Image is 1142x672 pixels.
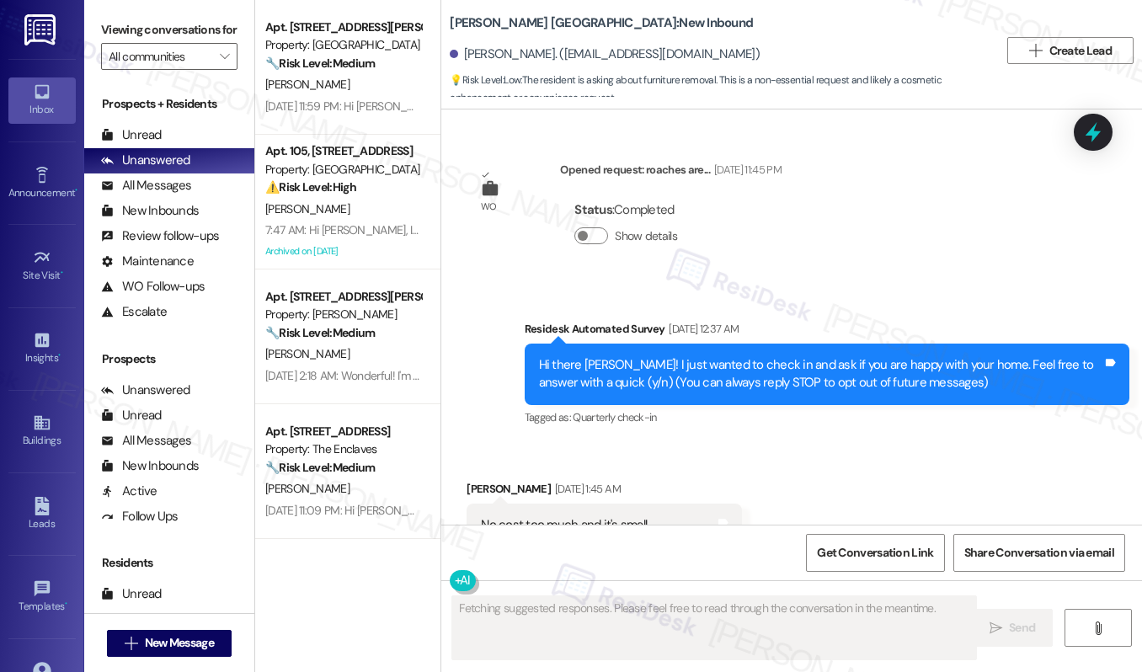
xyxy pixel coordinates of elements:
[84,554,254,572] div: Residents
[452,596,976,659] textarea: Fetching suggested responses. Please feel free to read through the conversation in the meantime.
[265,440,421,458] div: Property: The Enclaves
[265,325,375,340] strong: 🔧 Risk Level: Medium
[481,198,497,216] div: WO
[560,161,782,184] div: Opened request: roaches are...
[107,630,232,657] button: New Message
[84,350,254,368] div: Prospects
[264,241,423,262] div: Archived on [DATE]
[265,306,421,323] div: Property: [PERSON_NAME]
[220,50,229,63] i: 
[101,17,237,43] label: Viewing conversations for
[101,483,157,500] div: Active
[265,161,421,179] div: Property: [GEOGRAPHIC_DATA]
[8,77,76,123] a: Inbox
[551,480,621,498] div: [DATE] 1:45 AM
[990,621,1002,635] i: 
[65,598,67,610] span: •
[481,516,647,534] div: No cost too much and it's small
[101,202,199,220] div: New Inbounds
[265,36,421,54] div: Property: [GEOGRAPHIC_DATA]
[615,227,677,245] label: Show details
[1007,37,1134,64] button: Create Lead
[101,278,205,296] div: WO Follow-ups
[109,43,211,70] input: All communities
[525,320,1129,344] div: Residesk Automated Survey
[265,423,421,440] div: Apt. [STREET_ADDRESS]
[573,410,656,424] span: Quarterly check-in
[125,637,137,650] i: 
[710,161,782,179] div: [DATE] 11:45 PM
[75,184,77,196] span: •
[450,73,520,87] strong: 💡 Risk Level: Low
[101,585,162,603] div: Unread
[101,432,191,450] div: All Messages
[664,320,739,338] div: [DATE] 12:37 AM
[101,177,191,195] div: All Messages
[8,243,76,289] a: Site Visit •
[8,326,76,371] a: Insights •
[58,349,61,361] span: •
[817,544,933,562] span: Get Conversation Link
[265,142,421,160] div: Apt. 105, [STREET_ADDRESS]
[265,481,350,496] span: [PERSON_NAME]
[953,534,1125,572] button: Share Conversation via email
[450,72,999,108] span: : The resident is asking about furniture removal. This is a non-essential request and likely a co...
[265,77,350,92] span: [PERSON_NAME]
[101,253,194,270] div: Maintenance
[101,457,199,475] div: New Inbounds
[101,303,167,321] div: Escalate
[145,634,214,652] span: New Message
[265,346,350,361] span: [PERSON_NAME]
[61,267,63,279] span: •
[450,45,760,63] div: [PERSON_NAME]. ([EMAIL_ADDRESS][DOMAIN_NAME])
[101,152,190,169] div: Unanswered
[265,56,375,71] strong: 🔧 Risk Level: Medium
[1049,42,1112,60] span: Create Lead
[467,480,742,504] div: [PERSON_NAME]
[450,14,753,32] b: [PERSON_NAME] [GEOGRAPHIC_DATA]: New Inbound
[1091,621,1104,635] i: 
[101,611,190,628] div: Unanswered
[101,126,162,144] div: Unread
[1029,44,1042,57] i: 
[24,14,59,45] img: ResiDesk Logo
[525,405,1129,429] div: Tagged as:
[265,201,350,216] span: [PERSON_NAME]
[101,508,179,525] div: Follow Ups
[265,179,356,195] strong: ⚠️ Risk Level: High
[8,492,76,537] a: Leads
[265,288,421,306] div: Apt. [STREET_ADDRESS][PERSON_NAME]
[539,356,1102,392] div: Hi there [PERSON_NAME]! I just wanted to check in and ask if you are happy with your home. Feel f...
[84,95,254,113] div: Prospects + Residents
[101,407,162,424] div: Unread
[964,544,1114,562] span: Share Conversation via email
[101,227,219,245] div: Review follow-ups
[806,534,944,572] button: Get Conversation Link
[1009,619,1035,637] span: Send
[265,19,421,36] div: Apt. [STREET_ADDRESS][PERSON_NAME]
[972,609,1054,647] button: Send
[574,201,612,218] b: Status
[265,460,375,475] strong: 🔧 Risk Level: Medium
[101,381,190,399] div: Unanswered
[574,197,684,223] div: : Completed
[8,574,76,620] a: Templates •
[8,408,76,454] a: Buildings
